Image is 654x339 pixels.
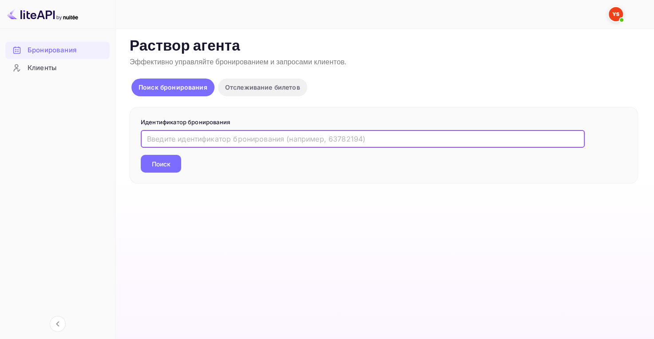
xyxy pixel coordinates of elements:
[141,155,181,173] button: Поиск
[141,130,585,148] input: Введите идентификатор бронирования (например, 63782194)
[152,159,170,169] ya-tr-span: Поиск
[609,7,623,21] img: Служба Поддержки Яндекса
[5,42,110,58] a: Бронирования
[50,316,66,332] button: Свернуть навигацию
[28,45,76,55] ya-tr-span: Бронирования
[5,59,110,77] div: Клиенты
[28,63,56,73] ya-tr-span: Клиенты
[5,42,110,59] div: Бронирования
[130,58,346,67] ya-tr-span: Эффективно управляйте бронированием и запросами клиентов.
[139,83,207,91] ya-tr-span: Поиск бронирования
[225,83,300,91] ya-tr-span: Отслеживание билетов
[130,37,240,56] ya-tr-span: Раствор агента
[141,118,230,126] ya-tr-span: Идентификатор бронирования
[5,59,110,76] a: Клиенты
[7,7,78,21] img: Логотип LiteAPI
